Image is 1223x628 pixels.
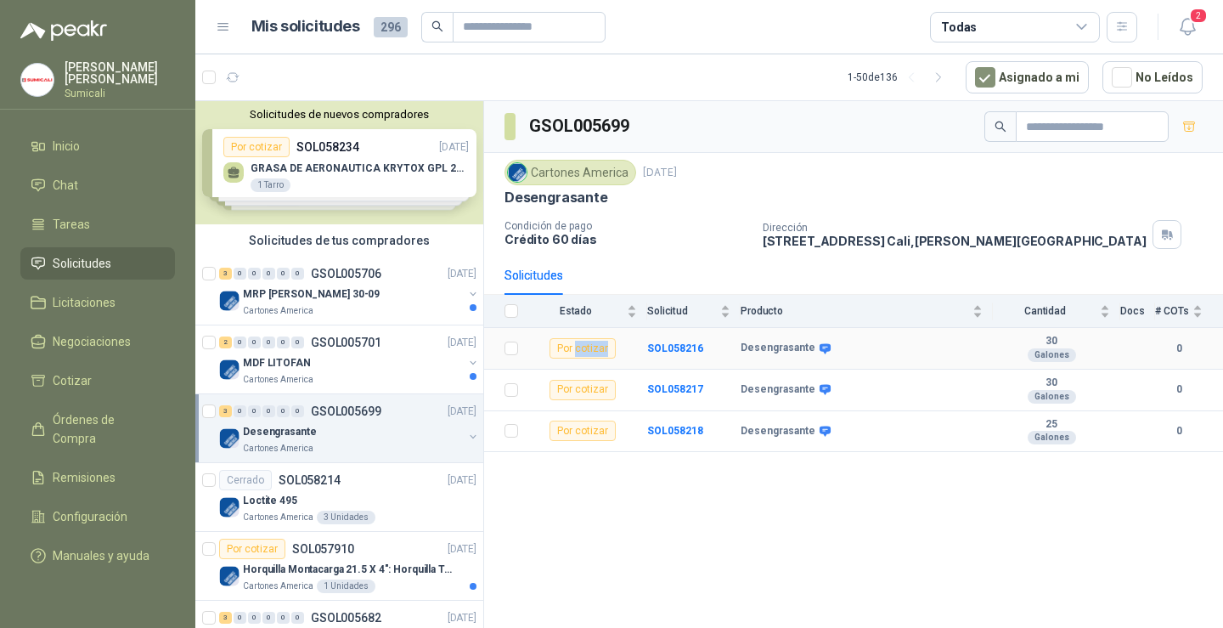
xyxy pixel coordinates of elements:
[20,130,175,162] a: Inicio
[202,108,476,121] button: Solicitudes de nuevos compradores
[53,546,149,565] span: Manuales y ayuda
[741,383,815,397] b: Desengrasante
[53,254,111,273] span: Solicitudes
[741,295,993,328] th: Producto
[53,468,116,487] span: Remisiones
[374,17,408,37] span: 296
[504,220,749,232] p: Condición de pago
[993,376,1110,390] b: 30
[219,263,480,318] a: 3 0 0 0 0 0 GSOL005706[DATE] Company LogoMRP [PERSON_NAME] 30-09Cartones America
[311,268,381,280] p: GSOL005706
[966,61,1089,93] button: Asignado a mi
[262,337,275,348] div: 0
[53,507,127,526] span: Configuración
[20,20,107,41] img: Logo peakr
[219,332,480,387] a: 2 0 0 0 0 0 GSOL005701[DATE] Company LogoMDF LITOFANCartones America
[234,268,246,280] div: 0
[291,612,304,624] div: 0
[195,532,483,601] a: Por cotizarSOL057910[DATE] Company LogoHorquilla Montacarga 21.5 X 4": Horquilla Telescopica Over...
[20,365,175,397] a: Cotizar
[243,580,313,593] p: Cartones America
[20,169,175,201] a: Chat
[448,472,476,489] p: [DATE]
[1155,382,1203,398] b: 0
[219,566,240,586] img: Company Logo
[529,113,632,139] h3: GSOL005699
[243,304,313,318] p: Cartones America
[292,543,354,555] p: SOL057910
[243,511,313,524] p: Cartones America
[848,64,952,91] div: 1 - 50 de 136
[647,342,703,354] a: SOL058216
[219,401,480,455] a: 3 0 0 0 0 0 GSOL005699[DATE] Company LogoDesengrasanteCartones America
[741,425,815,438] b: Desengrasante
[20,404,175,455] a: Órdenes de Compra
[20,540,175,572] a: Manuales y ayuda
[219,268,232,280] div: 3
[448,541,476,557] p: [DATE]
[277,612,290,624] div: 0
[53,293,116,312] span: Licitaciones
[504,189,608,207] p: Desengrasante
[53,371,92,390] span: Cotizar
[647,383,703,395] b: SOL058217
[219,337,232,348] div: 2
[277,268,290,280] div: 0
[219,470,272,490] div: Cerrado
[291,268,304,280] div: 0
[219,497,240,518] img: Company Logo
[647,425,703,437] b: SOL058218
[262,268,275,280] div: 0
[508,163,527,182] img: Company Logo
[248,405,261,417] div: 0
[248,337,261,348] div: 0
[195,224,483,257] div: Solicitudes de tus compradores
[448,610,476,626] p: [DATE]
[291,337,304,348] div: 0
[763,222,1147,234] p: Dirección
[1172,12,1203,42] button: 2
[53,137,80,156] span: Inicio
[993,418,1110,432] b: 25
[20,501,175,533] a: Configuración
[741,305,969,317] span: Producto
[993,335,1110,348] b: 30
[1028,348,1076,362] div: Galones
[763,234,1147,248] p: [STREET_ADDRESS] Cali , [PERSON_NAME][GEOGRAPHIC_DATA]
[550,380,616,400] div: Por cotizar
[219,359,240,380] img: Company Logo
[1028,390,1076,404] div: Galones
[53,215,90,234] span: Tareas
[647,295,741,328] th: Solicitud
[993,305,1096,317] span: Cantidad
[448,335,476,351] p: [DATE]
[311,337,381,348] p: GSOL005701
[53,332,131,351] span: Negociaciones
[311,612,381,624] p: GSOL005682
[234,405,246,417] div: 0
[262,405,275,417] div: 0
[993,295,1120,328] th: Cantidad
[1028,431,1076,444] div: Galones
[291,405,304,417] div: 0
[243,562,454,578] p: Horquilla Montacarga 21.5 X 4": Horquilla Telescopica Overall size 2108 x 660 x 324mm
[219,428,240,449] img: Company Logo
[219,291,240,311] img: Company Logo
[53,176,78,195] span: Chat
[941,18,977,37] div: Todas
[277,337,290,348] div: 0
[65,61,175,85] p: [PERSON_NAME] [PERSON_NAME]
[279,474,341,486] p: SOL058214
[741,342,815,355] b: Desengrasante
[248,268,261,280] div: 0
[195,101,483,224] div: Solicitudes de nuevos compradoresPor cotizarSOL058234[DATE] GRASA DE AERONAUTICA KRYTOX GPL 207 (...
[243,424,316,440] p: Desengrasante
[1155,341,1203,357] b: 0
[248,612,261,624] div: 0
[431,20,443,32] span: search
[504,266,563,285] div: Solicitudes
[504,232,749,246] p: Crédito 60 días
[234,337,246,348] div: 0
[995,121,1006,133] span: search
